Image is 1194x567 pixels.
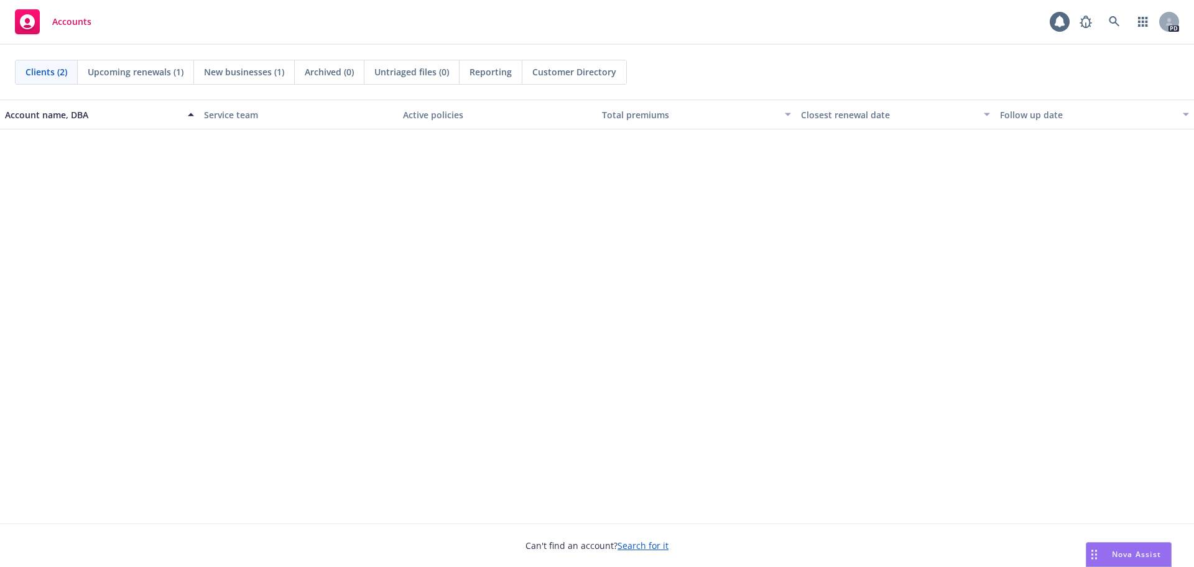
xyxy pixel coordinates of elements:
span: Clients (2) [25,65,67,78]
a: Accounts [10,4,96,39]
span: Can't find an account? [525,539,669,552]
span: Accounts [52,17,91,27]
span: Archived (0) [305,65,354,78]
button: Active policies [398,100,597,129]
button: Total premiums [597,100,796,129]
a: Search for it [618,540,669,551]
button: Nova Assist [1086,542,1172,567]
a: Switch app [1131,9,1155,34]
span: Reporting [470,65,512,78]
span: Customer Directory [532,65,616,78]
div: Follow up date [1000,108,1175,121]
span: Upcoming renewals (1) [88,65,183,78]
div: Total premiums [602,108,777,121]
div: Service team [204,108,393,121]
div: Closest renewal date [801,108,976,121]
a: Report a Bug [1073,9,1098,34]
span: Nova Assist [1112,549,1161,560]
div: Drag to move [1086,543,1102,566]
button: Follow up date [995,100,1194,129]
button: Closest renewal date [796,100,995,129]
span: Untriaged files (0) [374,65,449,78]
div: Active policies [403,108,592,121]
a: Search [1102,9,1127,34]
button: Service team [199,100,398,129]
div: Account name, DBA [5,108,180,121]
span: New businesses (1) [204,65,284,78]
